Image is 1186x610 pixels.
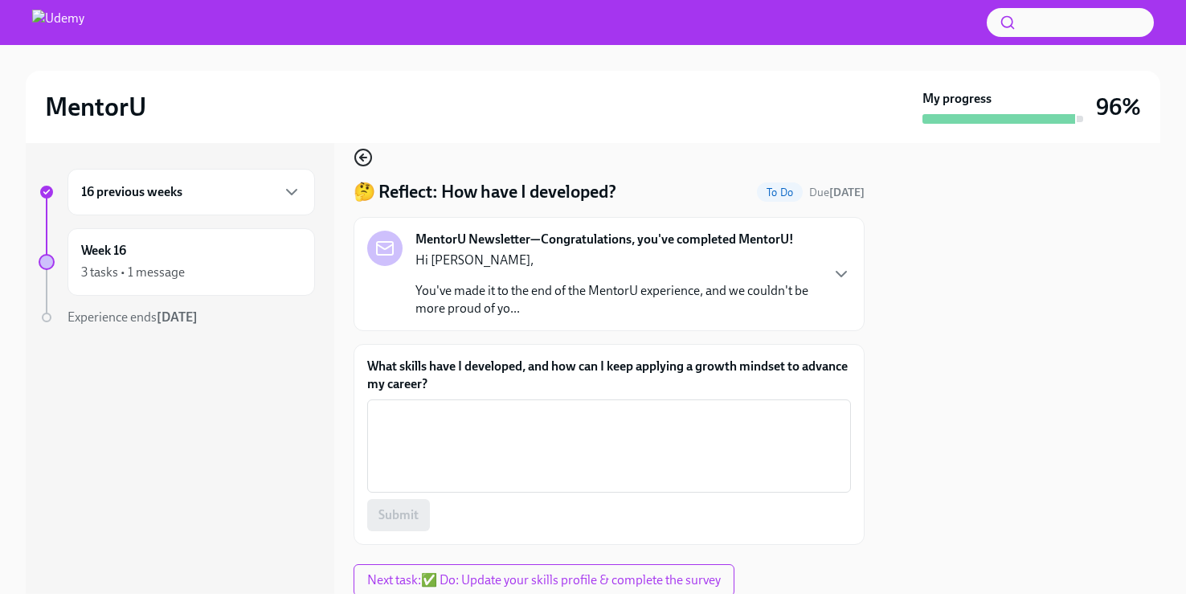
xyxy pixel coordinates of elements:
strong: [DATE] [157,309,198,325]
h2: MentorU [45,91,146,123]
h6: 16 previous weeks [81,183,182,201]
img: Udemy [32,10,84,35]
a: Week 163 tasks • 1 message [39,228,315,296]
span: September 5th, 2025 18:00 [809,185,865,200]
h3: 96% [1096,92,1141,121]
div: 3 tasks • 1 message [81,264,185,281]
label: What skills have I developed, and how can I keep applying a growth mindset to advance my career? [367,358,851,393]
h4: 🤔 Reflect: How have I developed? [354,180,616,204]
button: Next task:✅ Do: Update your skills profile & complete the survey [354,564,734,596]
span: Next task : ✅ Do: Update your skills profile & complete the survey [367,572,721,588]
span: To Do [757,186,803,199]
strong: [DATE] [829,186,865,199]
strong: MentorU Newsletter—Congratulations, you've completed MentorU! [415,231,794,248]
p: You've made it to the end of the MentorU experience, and we couldn't be more proud of yo... [415,282,819,317]
span: Experience ends [67,309,198,325]
div: 16 previous weeks [67,169,315,215]
strong: My progress [922,90,992,108]
p: Hi [PERSON_NAME], [415,252,819,269]
span: Due [809,186,865,199]
h6: Week 16 [81,242,126,260]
